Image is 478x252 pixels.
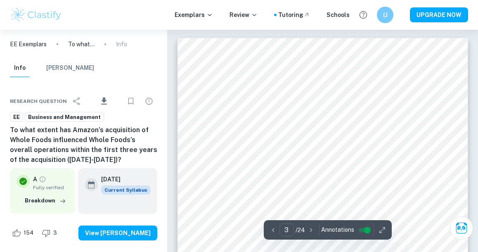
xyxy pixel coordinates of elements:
[78,226,157,240] button: View [PERSON_NAME]
[356,8,370,22] button: Help and Feedback
[101,175,144,184] h6: [DATE]
[101,185,151,195] div: This exemplar is based on the current syllabus. Feel free to refer to it for inspiration/ideas wh...
[10,59,30,77] button: Info
[33,184,68,191] span: Fully verified
[175,10,213,19] p: Exemplars
[49,229,62,237] span: 3
[19,229,38,237] span: 154
[410,7,468,22] button: UPGRADE NOW
[278,10,310,19] a: Tutoring
[10,97,67,105] span: Research question
[40,226,62,240] div: Dislike
[123,93,139,109] div: Bookmark
[101,185,151,195] span: Current Syllabus
[10,226,38,240] div: Like
[327,10,350,19] a: Schools
[10,113,23,121] span: EE
[296,226,305,235] p: / 24
[87,90,121,112] div: Download
[321,226,354,234] span: Annotations
[10,112,23,122] a: EE
[450,216,473,240] button: Ask Clai
[68,40,95,49] p: To what extent has Amazon’s acquisition of Whole Foods influenced Whole Foods’s overall operation...
[10,40,47,49] a: EE Exemplars
[381,10,390,19] h6: (J
[141,93,157,109] div: Report issue
[46,59,94,77] button: [PERSON_NAME]
[69,93,85,109] div: Share
[230,10,258,19] p: Review
[10,125,157,165] h6: To what extent has Amazon’s acquisition of Whole Foods influenced Whole Foods’s overall operation...
[33,175,37,184] p: A
[10,7,62,23] img: Clastify logo
[25,113,104,121] span: Business and Management
[25,112,104,122] a: Business and Management
[23,195,68,207] button: Breakdown
[39,176,46,183] a: Grade fully verified
[116,40,127,49] p: Info
[377,7,393,23] button: (J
